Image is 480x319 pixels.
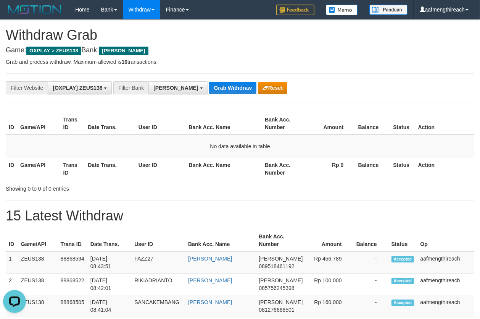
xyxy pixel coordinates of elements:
button: Open LiveChat chat widget [3,3,26,26]
th: Game/API [17,158,60,180]
td: - [353,295,388,317]
img: MOTION_logo.png [6,4,64,15]
span: [OXPLAY] ZEUS138 [53,85,102,91]
div: Filter Bank [113,81,148,94]
td: 2 [6,274,18,295]
h1: Withdraw Grab [6,28,474,43]
td: - [353,251,388,274]
th: Bank Acc. Name [185,158,262,180]
td: aafmengthireach [417,274,474,295]
th: Status [390,113,415,134]
span: Accepted [391,256,414,262]
span: [PERSON_NAME] [259,299,303,305]
th: Balance [355,158,390,180]
td: RIKIADRIANTO [131,274,185,295]
span: [PERSON_NAME] [99,47,148,55]
td: ZEUS138 [18,274,58,295]
strong: 10 [121,59,127,65]
span: [PERSON_NAME] [259,277,303,283]
span: Copy 085756245398 to clipboard [259,285,294,291]
a: [PERSON_NAME] [188,277,232,283]
div: Showing 0 to 0 of 0 entries [6,182,194,193]
span: [PERSON_NAME] [153,85,198,91]
th: Balance [353,230,388,251]
span: Copy 081276688501 to clipboard [259,307,294,313]
a: [PERSON_NAME] [188,299,232,305]
img: Button%20Memo.svg [326,5,358,15]
th: User ID [131,230,185,251]
th: User ID [135,158,186,180]
h4: Game: Bank: [6,47,474,54]
th: ID [6,158,17,180]
th: Bank Acc. Number [262,158,304,180]
td: 88868505 [58,295,87,317]
th: Amount [306,230,353,251]
th: Date Trans. [87,230,131,251]
td: [DATE] 08:42:01 [87,274,131,295]
th: Op [417,230,474,251]
th: Bank Acc. Number [256,230,306,251]
img: panduan.png [369,5,408,15]
td: - [353,274,388,295]
span: OXPLAY > ZEUS138 [26,47,81,55]
td: [DATE] 08:43:51 [87,251,131,274]
td: aafmengthireach [417,251,474,274]
th: Date Trans. [85,158,135,180]
th: Trans ID [60,158,85,180]
div: Filter Website [6,81,48,94]
th: User ID [135,113,186,134]
span: Accepted [391,278,414,284]
th: Bank Acc. Number [262,113,304,134]
th: Rp 0 [304,158,355,180]
td: Rp 160,000 [306,295,353,317]
h1: 15 Latest Withdraw [6,208,474,223]
td: No data available in table [6,134,474,158]
span: Copy 089518461192 to clipboard [259,263,294,269]
img: Feedback.jpg [276,5,314,15]
th: Bank Acc. Name [185,230,256,251]
td: 88868594 [58,251,87,274]
td: 88868522 [58,274,87,295]
td: aafmengthireach [417,295,474,317]
p: Grab and process withdraw. Maximum allowed is transactions. [6,58,474,66]
td: Rp 456,789 [306,251,353,274]
td: 1 [6,251,18,274]
th: Status [390,158,415,180]
th: Action [415,113,474,134]
td: SANCAKEMBANG [131,295,185,317]
th: Date Trans. [85,113,135,134]
th: Game/API [18,230,58,251]
span: [PERSON_NAME] [259,256,303,262]
button: Grab Withdraw [209,82,256,94]
th: Trans ID [60,113,85,134]
th: Amount [304,113,355,134]
td: Rp 100,000 [306,274,353,295]
button: Reset [258,82,287,94]
th: Action [415,158,474,180]
th: Game/API [17,113,60,134]
td: FAZZ27 [131,251,185,274]
button: [OXPLAY] ZEUS138 [48,81,112,94]
th: Balance [355,113,390,134]
td: [DATE] 08:41:04 [87,295,131,317]
td: ZEUS138 [18,251,58,274]
th: Bank Acc. Name [185,113,262,134]
a: [PERSON_NAME] [188,256,232,262]
button: [PERSON_NAME] [148,81,208,94]
span: Accepted [391,300,414,306]
td: ZEUS138 [18,295,58,317]
th: ID [6,113,17,134]
th: Trans ID [58,230,87,251]
th: ID [6,230,18,251]
th: Status [388,230,417,251]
